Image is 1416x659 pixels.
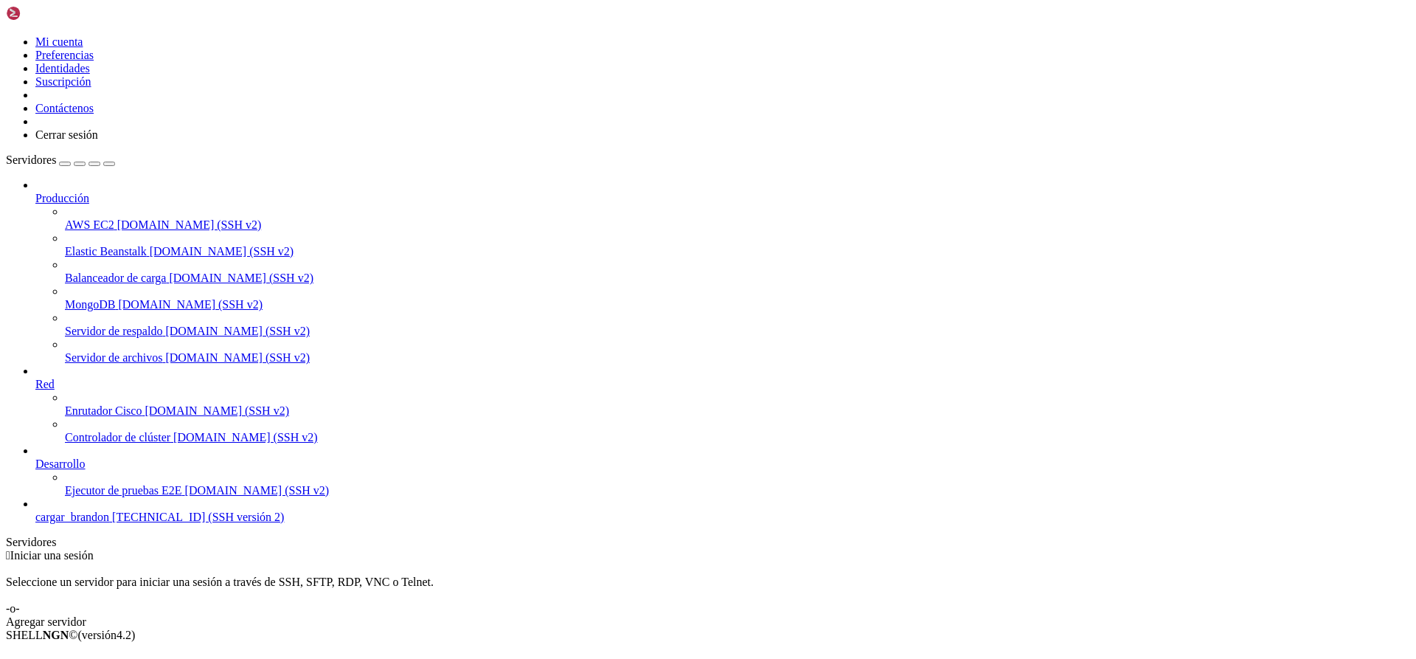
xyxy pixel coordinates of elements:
[65,418,1410,444] li: Controlador de clúster [DOMAIN_NAME] (SSH v2)
[65,218,114,231] font: AWS EC2
[35,497,1410,524] li: cargar_brandon [TECHNICAL_ID] (SSH versión 2)
[35,378,1410,391] a: Red
[65,484,1410,497] a: Ejecutor de pruebas E2E [DOMAIN_NAME] (SSH v2)
[6,549,10,562] font: 
[6,6,91,21] img: Concha
[65,311,1410,338] li: Servidor de respaldo [DOMAIN_NAME] (SSH v2)
[169,272,313,284] font: [DOMAIN_NAME] (SSH v2)
[65,272,1410,285] a: Balanceador de carga [DOMAIN_NAME] (SSH v2)
[173,431,318,444] font: [DOMAIN_NAME] (SSH v2)
[65,471,1410,497] li: Ejecutor de pruebas E2E [DOMAIN_NAME] (SSH v2)
[65,245,1410,258] a: Elastic Beanstalk [DOMAIN_NAME] (SSH v2)
[65,351,162,364] font: Servidor de archivos
[43,629,69,641] font: NGN
[6,153,56,166] font: Servidores
[6,629,43,641] font: SHELL
[131,629,135,641] font: )
[65,484,182,497] font: Ejecutor de pruebas E2E
[117,218,262,231] font: [DOMAIN_NAME] (SSH v2)
[35,511,1410,524] a: cargar_brandon [TECHNICAL_ID] (SSH versión 2)
[35,378,55,390] font: Red
[35,49,94,61] a: Preferencias
[6,576,434,588] font: Seleccione un servidor para iniciar una sesión a través de SSH, SFTP, RDP, VNC o Telnet.
[35,192,1410,205] a: Producción
[6,153,115,166] a: Servidores
[35,75,91,88] a: Suscripción
[185,484,330,497] font: [DOMAIN_NAME] (SSH v2)
[118,298,263,311] font: [DOMAIN_NAME] (SSH v2)
[65,325,1410,338] a: Servidor de respaldo [DOMAIN_NAME] (SSH v2)
[165,351,310,364] font: [DOMAIN_NAME] (SSH v2)
[112,511,284,523] font: [TECHNICAL_ID] (SSH versión 2)
[10,549,94,562] font: Iniciar una sesión
[65,232,1410,258] li: Elastic Beanstalk [DOMAIN_NAME] (SSH v2)
[35,458,86,470] font: Desarrollo
[6,536,56,548] font: Servidores
[117,629,131,641] font: 4.2
[65,431,1410,444] a: Controlador de clúster [DOMAIN_NAME] (SSH v2)
[35,365,1410,444] li: Red
[65,258,1410,285] li: Balanceador de carga [DOMAIN_NAME] (SSH v2)
[69,629,77,641] font: ©
[35,128,98,141] font: Cerrar sesión
[65,404,142,417] font: Enrutador Cisco
[35,192,89,204] font: Producción
[35,35,83,48] a: Mi cuenta
[65,338,1410,365] li: Servidor de archivos [DOMAIN_NAME] (SSH v2)
[6,602,20,615] font: -o-
[65,431,170,444] font: Controlador de clúster
[6,615,86,628] font: Agregar servidor
[35,511,109,523] font: cargar_brandon
[65,298,115,311] font: MongoDB
[65,272,166,284] font: Balanceador de carga
[78,629,117,641] font: (versión
[65,245,147,258] font: Elastic Beanstalk
[35,444,1410,497] li: Desarrollo
[65,218,1410,232] a: AWS EC2 [DOMAIN_NAME] (SSH v2)
[65,285,1410,311] li: MongoDB [DOMAIN_NAME] (SSH v2)
[145,404,289,417] font: [DOMAIN_NAME] (SSH v2)
[65,391,1410,418] li: Enrutador Cisco [DOMAIN_NAME] (SSH v2)
[65,205,1410,232] li: AWS EC2 [DOMAIN_NAME] (SSH v2)
[65,404,1410,418] a: Enrutador Cisco [DOMAIN_NAME] (SSH v2)
[35,102,94,114] a: Contáctenos
[78,629,136,641] span: 4.2.0
[65,325,162,337] font: Servidor de respaldo
[35,179,1410,365] li: Producción
[35,458,1410,471] a: Desarrollo
[150,245,294,258] font: [DOMAIN_NAME] (SSH v2)
[65,298,1410,311] a: MongoDB [DOMAIN_NAME] (SSH v2)
[65,351,1410,365] a: Servidor de archivos [DOMAIN_NAME] (SSH v2)
[35,62,90,75] a: Identidades
[165,325,310,337] font: [DOMAIN_NAME] (SSH v2)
